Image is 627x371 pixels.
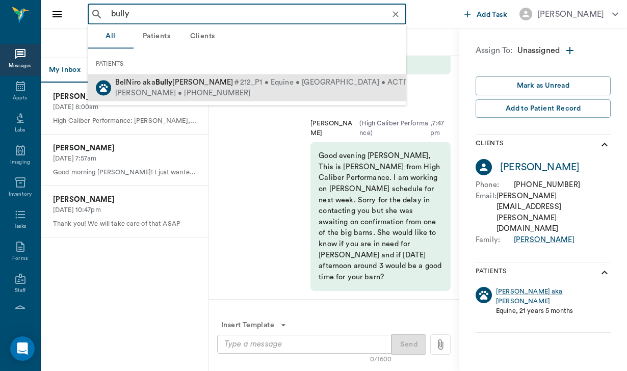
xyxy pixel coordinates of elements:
p: [PERSON_NAME] [53,91,196,102]
p: [DATE] 8:00am [53,102,196,112]
div: Open Intercom Messenger [10,336,35,361]
p: [DATE] 10:47pm [53,205,196,215]
svg: show more [598,267,611,279]
a: [PERSON_NAME] [514,234,574,246]
button: Close drawer [47,4,67,24]
button: Insert Template [217,316,291,335]
div: [PHONE_NUMBER] [514,179,580,191]
p: [PERSON_NAME] [310,119,357,138]
div: 0/1600 [370,355,391,364]
p: [DATE] 7:57am [53,154,196,164]
p: , 7:47pm [430,119,451,138]
button: [PERSON_NAME] [511,5,626,23]
b: Bully [155,78,173,86]
p: Email : [476,191,497,234]
p: Good morning [PERSON_NAME]! I just wanted to let you know we received you check. Thank you! [53,168,196,177]
button: Add Task [460,5,511,23]
p: [PERSON_NAME] [53,143,196,154]
button: Clear [388,7,403,21]
p: High Caliber Performance: [PERSON_NAME], we look forward to seeing you and [PERSON_NAME] [DATE][D... [53,116,196,126]
div: Labs [15,126,25,134]
div: Inventory [9,191,32,198]
button: My Inbox [41,58,89,83]
div: Imaging [10,158,30,166]
div: PATIENTS [88,53,406,74]
p: Phone : [476,179,514,191]
p: ( High Caliber Performance ) [357,119,430,138]
p: [PERSON_NAME] [53,194,196,205]
div: Message tabs [41,58,208,83]
div: [PERSON_NAME][EMAIL_ADDRESS][PERSON_NAME][DOMAIN_NAME] [497,191,611,234]
svg: show more [598,139,611,151]
button: Mark as Unread [476,76,611,95]
p: Thank you! We will take care of that ASAP [53,219,196,229]
div: Tasks [14,223,27,230]
a: [PERSON_NAME] [500,160,580,175]
p: Clients [476,139,504,151]
span: #212_P1 • Equine • [GEOGRAPHIC_DATA] • ACTIVE [234,77,414,88]
div: Messages [9,62,32,70]
p: Assign To: [476,44,513,60]
p: Family : [476,234,514,246]
p: Equine, 21 years 5 months [496,306,611,316]
button: Patients [134,24,179,49]
button: Add to Patient Record [476,99,611,118]
div: Unassigned [517,44,611,60]
p: Patients [476,267,507,279]
input: Search [107,7,403,21]
button: Clients [179,24,225,49]
button: All [88,24,134,49]
div: [PERSON_NAME] [537,8,604,20]
div: Appts [13,94,27,102]
span: BelNiro aka [PERSON_NAME] [115,78,233,86]
div: Good evening [PERSON_NAME], This is [PERSON_NAME] from High Caliber Performance. I am working on ... [310,142,451,290]
div: [PERSON_NAME] • [PHONE_NUMBER] [115,88,414,98]
div: Staff [15,287,25,295]
div: Forms [12,255,28,262]
a: [PERSON_NAME] aka [PERSON_NAME] [496,287,611,306]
